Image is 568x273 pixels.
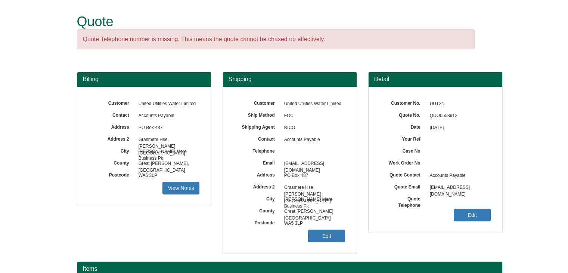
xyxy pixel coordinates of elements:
[280,110,345,122] span: FOC
[135,122,200,134] span: PO Box 487
[135,158,200,170] span: Great [PERSON_NAME],[GEOGRAPHIC_DATA]
[234,110,280,119] label: Ship Method
[380,170,426,178] label: Quote Contact
[426,182,491,194] span: [EMAIL_ADDRESS][DOMAIN_NAME]
[135,134,200,146] span: Grasmere Hse, [PERSON_NAME][GEOGRAPHIC_DATA]
[380,182,426,190] label: Quote Email
[426,110,491,122] span: QUO0558912
[135,98,200,110] span: United Utilities Water Limited
[234,182,280,190] label: Address 2
[380,98,426,107] label: Customer No.
[426,98,491,110] span: UUT24
[234,98,280,107] label: Customer
[280,122,345,134] span: RICO
[135,110,200,122] span: Accounts Payable
[83,266,497,272] h2: Items
[89,158,135,166] label: County
[426,170,491,182] span: Accounts Payable
[234,206,280,214] label: County
[234,194,280,202] label: City
[234,122,280,131] label: Shipping Agent
[77,14,475,29] h1: Quote
[380,194,426,209] label: Quote Telephone
[380,122,426,131] label: Date
[234,170,280,178] label: Address
[426,122,491,134] span: [DATE]
[77,29,475,50] div: Quote Telephone number is missing. This means the quote cannot be chased up effectively.
[380,146,426,154] label: Case No
[135,170,200,182] span: WA5 3LP
[280,182,345,194] span: Grasmere Hse, [PERSON_NAME][GEOGRAPHIC_DATA]
[280,194,345,206] span: [PERSON_NAME] Mere Business Pk
[280,206,345,218] span: Great [PERSON_NAME],[GEOGRAPHIC_DATA]
[229,76,351,83] h3: Shipping
[280,134,345,146] span: Accounts Payable
[374,76,497,83] h3: Detail
[89,134,135,142] label: Address 2
[280,158,345,170] span: [EMAIL_ADDRESS][DOMAIN_NAME]
[454,209,491,221] a: Edit
[280,170,345,182] span: PO Box 487
[89,110,135,119] label: Contact
[162,182,199,194] a: View Notes
[234,218,280,226] label: Postcode
[234,134,280,142] label: Contact
[280,218,345,230] span: WA5 3LP
[234,146,280,154] label: Telephone
[380,134,426,142] label: Your Ref
[308,230,345,242] a: Edit
[89,98,135,107] label: Customer
[83,76,205,83] h3: Billing
[380,158,426,166] label: Work Order No
[89,122,135,131] label: Address
[135,146,200,158] span: [PERSON_NAME] Mere Business Pk
[89,170,135,178] label: Postcode
[234,158,280,166] label: Email
[89,146,135,154] label: City
[380,110,426,119] label: Quote No.
[280,98,345,110] span: United Utilities Water Limited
